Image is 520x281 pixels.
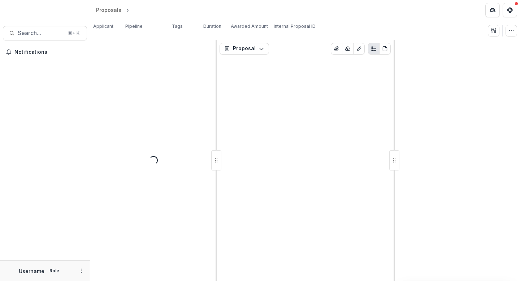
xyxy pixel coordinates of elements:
[485,3,500,17] button: Partners
[220,43,269,55] button: Proposal
[93,5,161,15] nav: breadcrumb
[231,23,268,30] p: Awarded Amount
[14,49,84,55] span: Notifications
[125,23,143,30] p: Pipeline
[172,23,183,30] p: Tags
[93,5,124,15] a: Proposals
[66,29,81,37] div: ⌘ + K
[203,23,221,30] p: Duration
[353,43,365,55] button: Edit as form
[19,267,44,275] p: Username
[3,26,87,40] button: Search...
[96,6,121,14] div: Proposals
[93,23,113,30] p: Applicant
[503,3,517,17] button: Get Help
[18,30,64,36] span: Search...
[77,267,86,275] button: More
[331,43,342,55] button: View Attached Files
[379,43,391,55] button: PDF view
[3,46,87,58] button: Notifications
[368,43,380,55] button: Plaintext view
[274,23,316,30] p: Internal Proposal ID
[47,268,61,274] p: Role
